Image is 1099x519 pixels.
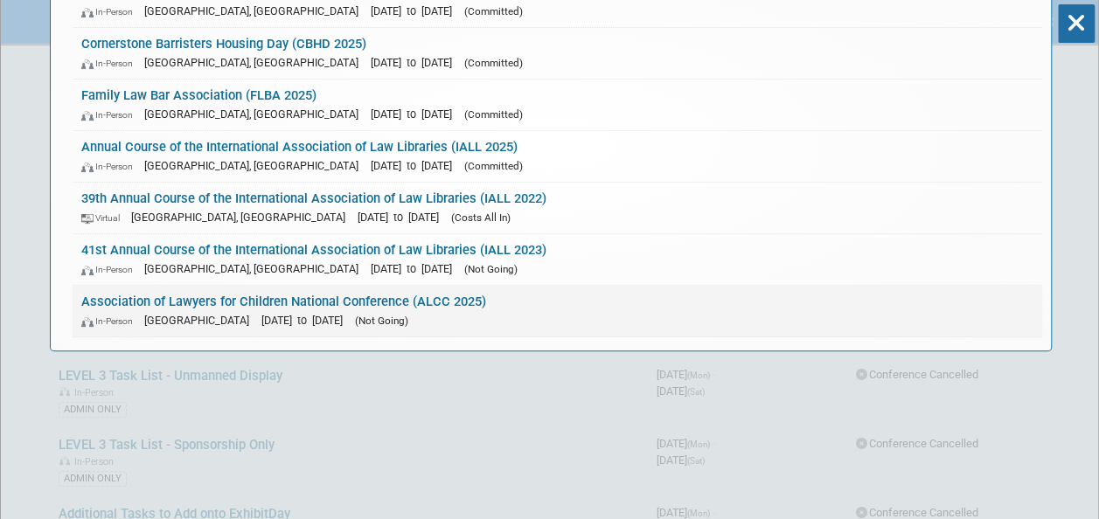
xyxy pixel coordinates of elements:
span: (Committed) [464,5,523,17]
span: In-Person [81,58,141,69]
a: Association of Lawyers for Children National Conference (ALCC 2025) In-Person [GEOGRAPHIC_DATA] [... [73,286,1042,336]
a: Family Law Bar Association (FLBA 2025) In-Person [GEOGRAPHIC_DATA], [GEOGRAPHIC_DATA] [DATE] to [... [73,80,1042,130]
span: (Not Going) [464,263,518,275]
span: [GEOGRAPHIC_DATA], [GEOGRAPHIC_DATA] [131,211,354,224]
a: Cornerstone Barristers Housing Day (CBHD 2025) In-Person [GEOGRAPHIC_DATA], [GEOGRAPHIC_DATA] [DA... [73,28,1042,79]
span: (Committed) [464,160,523,172]
span: In-Person [81,109,141,121]
span: In-Person [81,315,141,327]
span: [GEOGRAPHIC_DATA], [GEOGRAPHIC_DATA] [144,262,367,275]
a: 39th Annual Course of the International Association of Law Libraries (IALL 2022) Virtual [GEOGRAP... [73,183,1042,233]
span: [DATE] to [DATE] [371,159,461,172]
span: [DATE] to [DATE] [371,56,461,69]
span: In-Person [81,264,141,275]
span: (Costs All In) [451,211,511,224]
span: [DATE] to [DATE] [358,211,448,224]
span: (Committed) [464,57,523,69]
span: [GEOGRAPHIC_DATA], [GEOGRAPHIC_DATA] [144,4,367,17]
a: 41st Annual Course of the International Association of Law Libraries (IALL 2023) In-Person [GEOGR... [73,234,1042,285]
span: In-Person [81,6,141,17]
span: [GEOGRAPHIC_DATA], [GEOGRAPHIC_DATA] [144,159,367,172]
span: In-Person [81,161,141,172]
span: [DATE] to [DATE] [371,262,461,275]
span: [DATE] to [DATE] [261,314,351,327]
span: [GEOGRAPHIC_DATA] [144,314,258,327]
span: [GEOGRAPHIC_DATA], [GEOGRAPHIC_DATA] [144,107,367,121]
span: (Not Going) [355,315,408,327]
span: [DATE] to [DATE] [371,4,461,17]
a: Annual Course of the International Association of Law Libraries (IALL 2025) In-Person [GEOGRAPHIC... [73,131,1042,182]
span: [DATE] to [DATE] [371,107,461,121]
span: (Committed) [464,108,523,121]
span: [GEOGRAPHIC_DATA], [GEOGRAPHIC_DATA] [144,56,367,69]
span: Virtual [81,212,128,224]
